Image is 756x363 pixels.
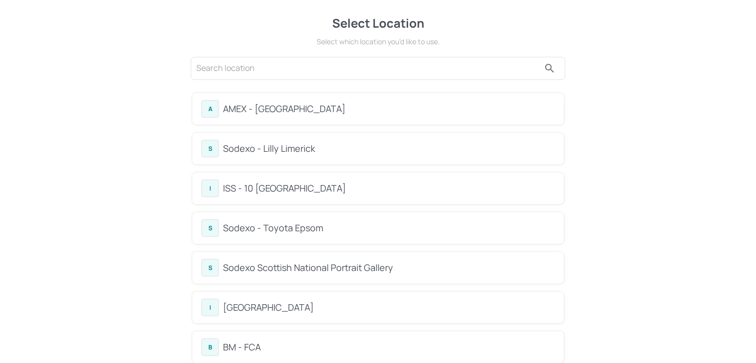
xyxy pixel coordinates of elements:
[223,102,555,116] div: AMEX - [GEOGRAPHIC_DATA]
[223,142,555,155] div: Sodexo - Lilly Limerick
[201,259,219,277] div: S
[201,140,219,157] div: S
[189,14,567,32] div: Select Location
[223,221,555,235] div: Sodexo - Toyota Epsom
[201,100,219,118] div: A
[223,301,555,314] div: [GEOGRAPHIC_DATA]
[540,58,560,78] button: search
[223,261,555,275] div: Sodexo Scottish National Portrait Gallery
[201,338,219,356] div: B
[189,36,567,47] div: Select which location you’d like to use.
[223,340,555,354] div: BM - FCA
[201,179,219,197] div: I
[223,181,555,195] div: ISS - 10 [GEOGRAPHIC_DATA]
[201,219,219,237] div: S
[201,299,219,316] div: I
[196,60,540,76] input: Search location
